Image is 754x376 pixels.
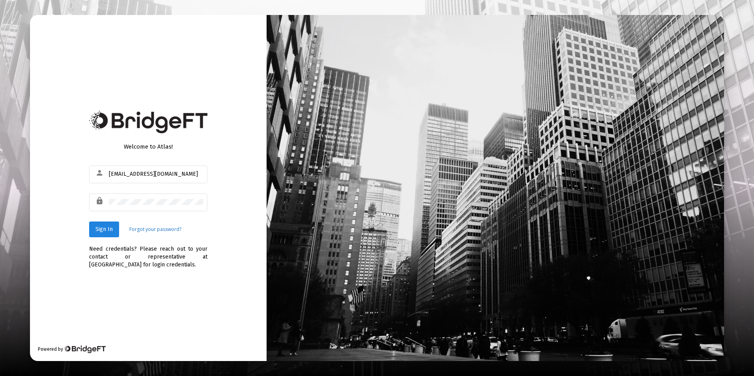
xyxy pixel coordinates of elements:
div: Welcome to Atlas! [89,143,207,151]
a: Forgot your password? [129,225,181,233]
span: Sign In [95,226,113,233]
div: Need credentials? Please reach out to your contact or representative at [GEOGRAPHIC_DATA] for log... [89,237,207,269]
input: Email or Username [109,171,203,177]
mat-icon: person [95,168,105,178]
img: Bridge Financial Technology Logo [64,345,105,353]
button: Sign In [89,222,119,237]
img: Bridge Financial Technology Logo [89,111,207,133]
mat-icon: lock [95,196,105,206]
div: Powered by [38,345,105,353]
